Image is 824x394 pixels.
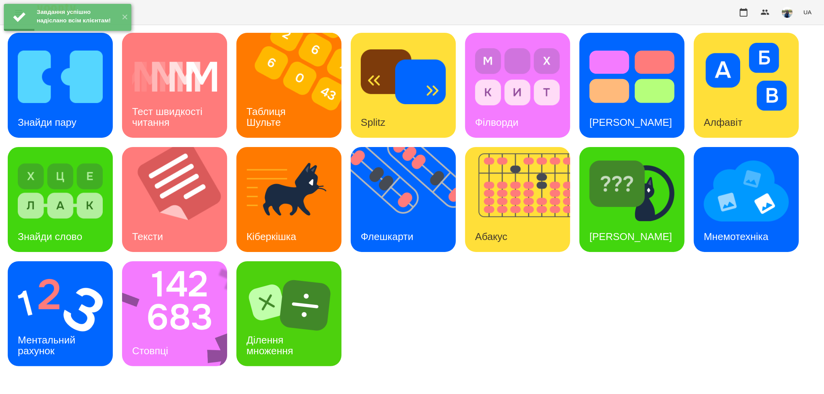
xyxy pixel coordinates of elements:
img: Знайди слово [18,157,103,225]
img: Філворди [475,43,560,111]
h3: Знайди слово [18,231,82,242]
h3: Ментальний рахунок [18,334,78,356]
img: Splitz [361,43,446,111]
a: АлфавітАлфавіт [694,33,799,138]
h3: Splitz [361,117,386,128]
a: Таблиця ШультеТаблиця Шульте [236,33,341,138]
h3: Знайди пару [18,117,76,128]
h3: Флешкарти [361,231,413,242]
a: АбакусАбакус [465,147,570,252]
a: МнемотехнікаМнемотехніка [694,147,799,252]
h3: [PERSON_NAME] [590,231,672,242]
div: Завдання успішно надіслано всім клієнтам! [37,8,116,25]
img: Ментальний рахунок [18,271,103,339]
img: Флешкарти [351,147,466,252]
h3: Ділення множення [246,334,293,356]
img: Абакус [465,147,580,252]
a: ТекстиТексти [122,147,227,252]
img: Знайди пару [18,43,103,111]
h3: Філворди [475,117,518,128]
img: Кіберкішка [246,157,331,225]
a: СтовпціСтовпці [122,261,227,366]
button: UA [800,5,815,19]
a: ФлешкартиФлешкарти [351,147,456,252]
h3: Алфавіт [704,117,742,128]
img: Стовпці [122,261,237,366]
span: UA [804,8,812,16]
a: КіберкішкаКіберкішка [236,147,341,252]
h3: [PERSON_NAME] [590,117,672,128]
a: ФілвордиФілворди [465,33,570,138]
h3: Тест швидкості читання [132,106,205,128]
h3: Мнемотехніка [704,231,768,242]
a: Ментальний рахунокМентальний рахунок [8,261,113,366]
h3: Кіберкішка [246,231,296,242]
img: Тест Струпа [590,43,674,111]
img: 79bf113477beb734b35379532aeced2e.jpg [782,7,793,18]
h3: Тексти [132,231,163,242]
h3: Абакус [475,231,507,242]
a: Знайди паруЗнайди пару [8,33,113,138]
img: Таблиця Шульте [236,33,351,138]
a: Тест Струпа[PERSON_NAME] [579,33,685,138]
img: Знайди Кіберкішку [590,157,674,225]
img: Тест швидкості читання [132,43,217,111]
a: SplitzSplitz [351,33,456,138]
a: Знайди Кіберкішку[PERSON_NAME] [579,147,685,252]
img: Мнемотехніка [704,157,789,225]
a: Тест швидкості читанняТест швидкості читання [122,33,227,138]
h3: Стовпці [132,345,168,357]
img: Ділення множення [246,271,331,339]
a: Знайди словоЗнайди слово [8,147,113,252]
a: Ділення множенняДілення множення [236,261,341,366]
img: Алфавіт [704,43,789,111]
h3: Таблиця Шульте [246,106,289,128]
img: Тексти [122,147,237,252]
